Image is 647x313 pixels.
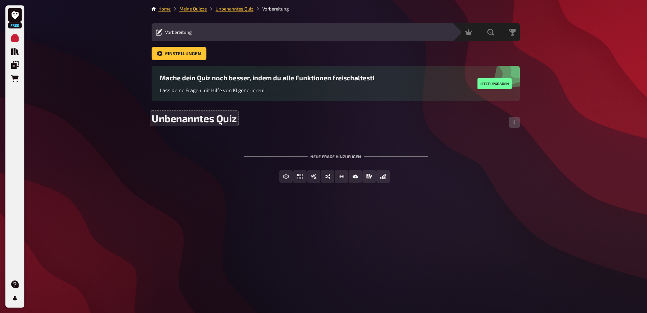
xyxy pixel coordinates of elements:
[509,117,520,128] button: Reihenfolge anpassen
[307,170,320,183] button: Wahr / Falsch
[321,170,334,183] button: Sortierfrage
[253,5,289,12] li: Vorbereitung
[349,170,362,183] button: Bild-Antwort
[152,47,206,60] button: Einstellungen
[160,74,375,82] h3: Mache dein Quiz noch besser, indem du alle Funktionen freischaltest!
[362,170,376,183] button: Prosa (Langtext)
[165,29,192,35] span: Vorbereitung
[477,78,512,89] button: Jetzt upgraden
[376,170,390,183] button: Offline Frage
[216,6,253,12] a: Unbenanntes Quiz
[279,170,293,183] button: Freitext Eingabe
[244,143,428,164] div: Neue Frage hinzufügen
[152,112,237,124] span: Unbenanntes Quiz
[158,5,171,12] li: Home
[179,6,207,12] a: Meine Quizze
[158,6,171,12] a: Home
[293,170,307,183] button: Einfachauswahl
[335,170,348,183] button: Schätzfrage
[9,23,21,27] span: Free
[165,51,201,56] span: Einstellungen
[207,5,253,12] li: Unbenanntes Quiz
[160,87,265,93] span: Lass deine Fragen mit Hilfe von KI generieren!
[171,5,207,12] li: Meine Quizze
